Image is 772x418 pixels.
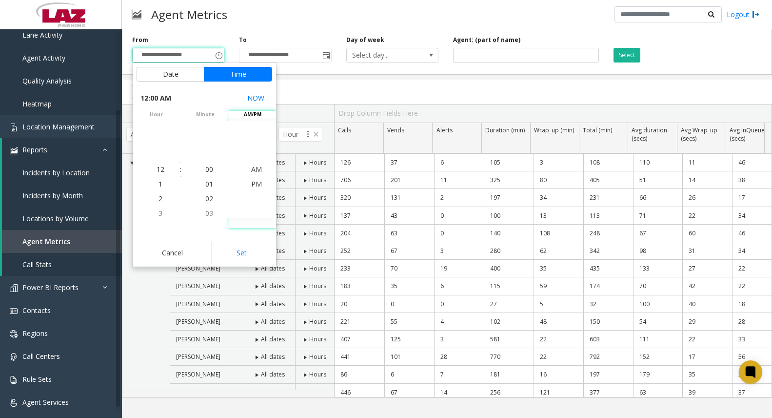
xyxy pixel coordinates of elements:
td: 137 [335,207,384,225]
button: Select [614,48,640,63]
td: 252 [335,242,384,260]
td: 16 [534,366,583,383]
span: Agent Services [22,397,69,407]
span: All dates [261,300,285,308]
td: 121 [534,384,583,401]
td: 603 [583,331,633,348]
td: 7 [434,366,484,383]
td: 435 [583,260,633,277]
img: logout [752,9,760,20]
span: 00 [205,165,213,174]
span: All dates [261,264,285,272]
td: 98 [633,242,683,260]
span: 03 [205,209,213,218]
td: 20 [335,295,384,313]
img: 'icon' [10,399,18,407]
td: 67 [384,384,434,401]
td: 14 [682,171,732,189]
td: 0 [434,295,484,313]
td: 31 [682,242,732,260]
span: Lane Activity [22,30,62,40]
span: Duration (min) [485,126,525,134]
td: 43 [384,207,434,225]
td: 100 [633,295,683,313]
td: 126 [335,154,384,171]
td: 35 [534,260,583,277]
img: 'icon' [10,146,18,154]
td: 407 [335,331,384,348]
td: 51 [633,171,683,189]
td: 19 [434,260,484,277]
td: 792 [583,348,633,366]
label: Day of week [346,36,384,44]
img: 'icon' [10,353,18,361]
div: : [180,165,181,174]
td: 67 [633,225,683,242]
td: 26 [682,189,732,207]
span: 01 [205,179,213,188]
span: 2 [158,194,162,203]
span: Hours [309,370,326,378]
span: Hours [309,353,326,361]
span: All dates [261,353,285,361]
label: From [132,36,148,44]
td: 4 [434,313,484,331]
td: 108 [534,225,583,242]
span: Toggle popup [213,48,224,62]
span: Calls [338,126,351,134]
td: 35 [682,366,732,383]
span: [PERSON_NAME] [176,300,220,308]
span: Toggle popup [320,48,331,62]
td: 66 [633,189,683,207]
a: Logout [727,9,760,20]
img: 'icon' [10,376,18,384]
td: 39 [682,384,732,401]
td: 22 [682,207,732,225]
td: 405 [583,171,633,189]
td: 0 [434,207,484,225]
td: 17 [682,348,732,366]
td: 110 [633,154,683,171]
td: 6 [384,366,434,383]
span: 12 [157,165,164,174]
td: 42 [682,277,732,295]
span: Hours [309,388,326,397]
span: Hours [309,229,326,237]
span: Total (min) [583,126,612,134]
td: 11 [682,154,732,171]
td: 22 [534,331,583,348]
td: 35 [384,277,434,295]
img: 'icon' [10,307,18,315]
td: 446 [335,384,384,401]
td: 27 [682,260,732,277]
td: 248 [583,225,633,242]
td: 70 [633,277,683,295]
td: 22 [682,331,732,348]
td: 63 [384,225,434,242]
span: All dates [261,335,285,343]
td: 706 [335,171,384,189]
td: 183 [335,277,384,295]
span: Incidents by Location [22,168,90,177]
span: Hours [309,158,326,167]
span: Hours [309,211,326,220]
td: 105 [484,154,534,171]
span: Hours [309,247,326,255]
span: Power BI Reports [22,283,79,292]
span: Vends [387,126,404,134]
span: 1 [158,179,162,188]
a: Locations by Volume [2,207,122,230]
td: 60 [682,225,732,242]
span: Hours [309,264,326,272]
td: 100 [484,207,534,225]
span: Call Stats [22,260,52,269]
td: 102 [484,313,534,331]
span: Select day... [347,48,420,62]
td: 3 [534,154,583,171]
span: Hours [309,317,326,326]
td: 37 [384,154,434,171]
span: All dates [261,317,285,326]
span: Heatmap [22,99,52,108]
td: 28 [434,348,484,366]
td: 55 [384,313,434,331]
